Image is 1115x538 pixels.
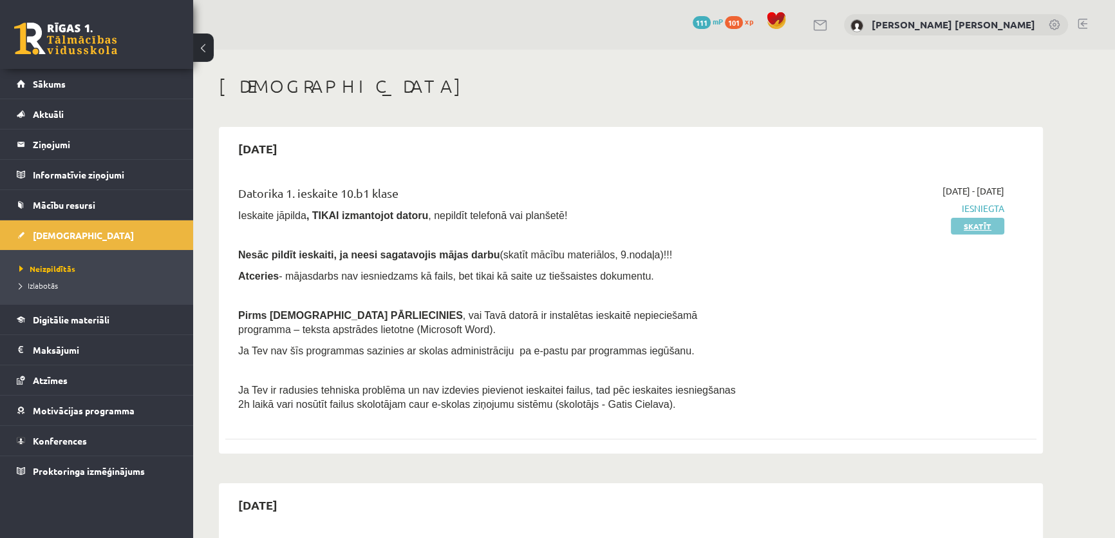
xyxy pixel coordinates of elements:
[19,280,58,291] span: Izlabotās
[33,229,134,241] span: [DEMOGRAPHIC_DATA]
[238,345,694,356] span: Ja Tev nav šīs programmas sazinies ar skolas administrāciju pa e-pastu par programmas iegūšanu.
[238,310,697,335] span: , vai Tavā datorā ir instalētas ieskaitē nepieciešamā programma – teksta apstrādes lietotne (Micr...
[17,305,177,334] a: Digitālie materiāli
[725,16,743,29] span: 101
[713,16,723,26] span: mP
[33,374,68,386] span: Atzīmes
[19,280,180,291] a: Izlabotās
[14,23,117,55] a: Rīgas 1. Tālmācības vidusskola
[238,385,736,410] span: Ja Tev ir radusies tehniska problēma un nav izdevies pievienot ieskaitei failus, tad pēc ieskaite...
[17,69,177,99] a: Sākums
[17,365,177,395] a: Atzīmes
[238,271,654,282] span: - mājasdarbs nav iesniedzams kā fails, bet tikai kā saite uz tiešsaistes dokumentu.
[33,335,177,365] legend: Maksājumi
[19,264,75,274] span: Neizpildītās
[762,202,1004,215] span: Iesniegta
[17,130,177,159] a: Ziņojumi
[33,78,66,90] span: Sākums
[693,16,723,26] a: 111 mP
[306,210,428,221] b: , TIKAI izmantojot datoru
[225,133,290,164] h2: [DATE]
[219,75,1043,97] h1: [DEMOGRAPHIC_DATA]
[693,16,711,29] span: 111
[33,435,87,447] span: Konferences
[33,314,109,325] span: Digitālie materiāli
[238,210,567,221] span: Ieskaite jāpilda , nepildīt telefonā vai planšetē!
[33,465,145,477] span: Proktoringa izmēģinājums
[17,220,177,250] a: [DEMOGRAPHIC_DATA]
[17,190,177,220] a: Mācību resursi
[17,426,177,456] a: Konferences
[238,249,500,260] span: Nesāc pildīt ieskaiti, ja neesi sagatavojis mājas darbu
[745,16,753,26] span: xp
[238,184,742,208] div: Datorika 1. ieskaite 10.b1 klase
[33,199,95,211] span: Mācību resursi
[17,456,177,486] a: Proktoringa izmēģinājums
[17,160,177,189] a: Informatīvie ziņojumi
[942,184,1004,198] span: [DATE] - [DATE]
[33,130,177,159] legend: Ziņojumi
[19,263,180,274] a: Neizpildītās
[951,218,1004,235] a: Skatīt
[500,249,672,260] span: (skatīt mācību materiālos, 9.nodaļa)!!!
[17,99,177,129] a: Aktuāli
[225,490,290,520] h2: [DATE]
[872,18,1035,31] a: [PERSON_NAME] [PERSON_NAME]
[850,19,863,32] img: Frančesko Pio Bevilakva
[725,16,760,26] a: 101 xp
[33,405,135,416] span: Motivācijas programma
[238,310,463,321] span: Pirms [DEMOGRAPHIC_DATA] PĀRLIECINIES
[17,335,177,365] a: Maksājumi
[238,271,279,282] b: Atceries
[33,108,64,120] span: Aktuāli
[17,396,177,425] a: Motivācijas programma
[33,160,177,189] legend: Informatīvie ziņojumi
